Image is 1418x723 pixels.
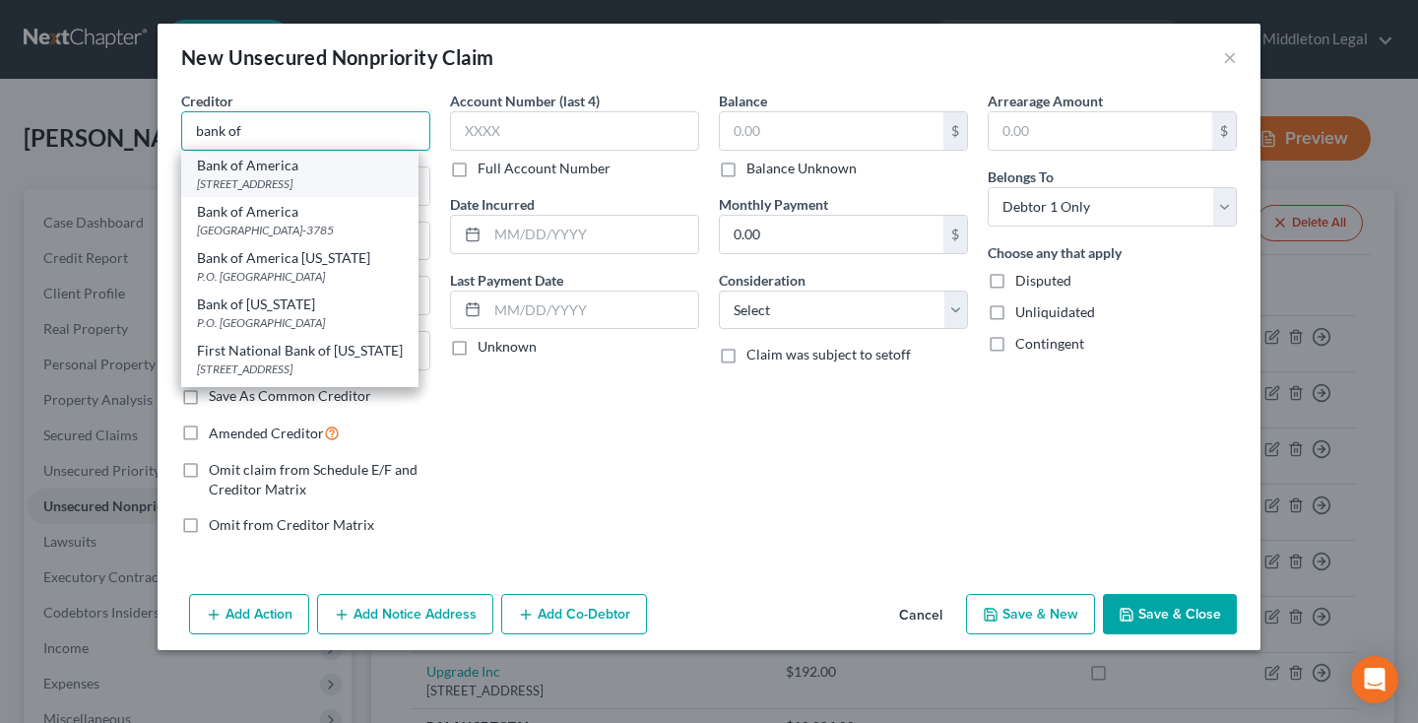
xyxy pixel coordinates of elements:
button: Save & Close [1103,594,1237,635]
div: Bank of America [US_STATE] [197,248,403,268]
label: Last Payment Date [450,270,563,291]
button: Save & New [966,594,1095,635]
input: 0.00 [720,112,943,150]
div: P.O. [GEOGRAPHIC_DATA] [197,268,403,285]
label: Consideration [719,270,806,291]
div: P.O. [GEOGRAPHIC_DATA] [197,314,403,331]
label: Choose any that apply [988,242,1122,263]
div: [STREET_ADDRESS] [197,175,403,192]
input: XXXX [450,111,699,151]
div: $ [943,216,967,253]
span: Creditor [181,93,233,109]
label: Balance [719,91,767,111]
label: Balance Unknown [746,159,857,178]
input: Search creditor by name... [181,111,430,151]
div: Bank of America [197,156,403,175]
div: [GEOGRAPHIC_DATA]-3785 [197,222,403,238]
div: Bank of [US_STATE] [197,295,403,314]
input: 0.00 [989,112,1212,150]
label: Monthly Payment [719,194,828,215]
label: Date Incurred [450,194,535,215]
label: Full Account Number [478,159,611,178]
label: Account Number (last 4) [450,91,600,111]
label: Unknown [478,337,537,357]
span: Unliquidated [1015,303,1095,320]
span: Omit from Creditor Matrix [209,516,374,533]
span: Belongs To [988,168,1054,185]
label: Save As Common Creditor [209,386,371,406]
button: Add Notice Address [317,594,493,635]
span: Disputed [1015,272,1071,289]
span: Contingent [1015,335,1084,352]
button: Cancel [883,596,958,635]
div: $ [1212,112,1236,150]
label: Arrearage Amount [988,91,1103,111]
span: Claim was subject to setoff [746,346,911,362]
button: × [1223,45,1237,69]
button: Add Co-Debtor [501,594,647,635]
div: [STREET_ADDRESS] [197,361,403,377]
input: MM/DD/YYYY [487,292,698,329]
div: Bank of America [197,202,403,222]
button: Add Action [189,594,309,635]
span: Amended Creditor [209,425,324,441]
div: New Unsecured Nonpriority Claim [181,43,493,71]
input: 0.00 [720,216,943,253]
div: First National Bank of [US_STATE] [197,341,403,361]
div: Open Intercom Messenger [1351,656,1398,703]
div: $ [943,112,967,150]
input: MM/DD/YYYY [487,216,698,253]
span: Omit claim from Schedule E/F and Creditor Matrix [209,461,418,497]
